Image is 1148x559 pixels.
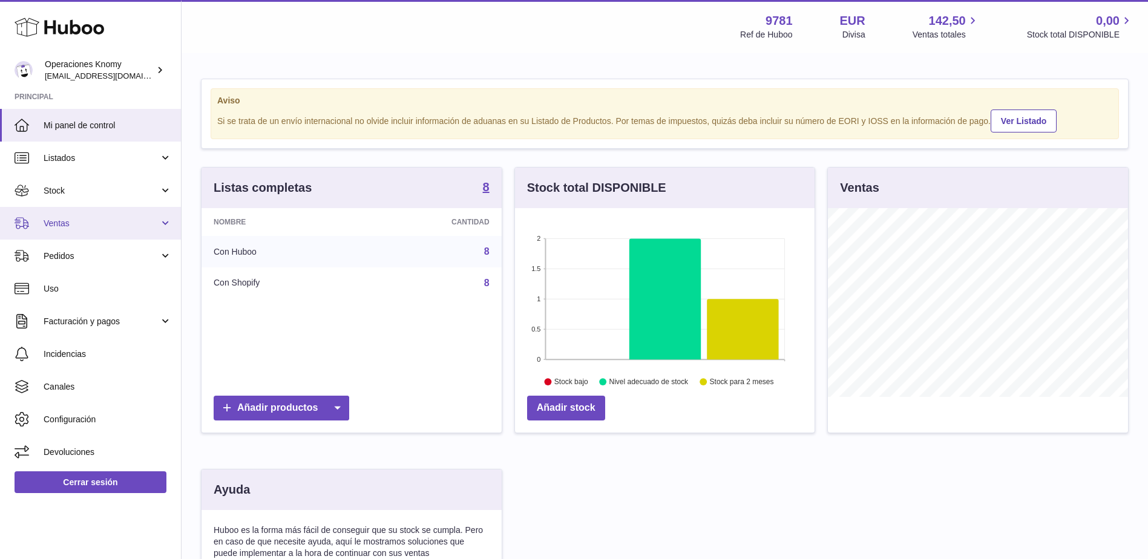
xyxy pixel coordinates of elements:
span: [EMAIL_ADDRESS][DOMAIN_NAME] [45,71,178,80]
span: Ventas totales [913,29,980,41]
strong: Aviso [217,95,1112,106]
span: Incidencias [44,348,172,360]
div: Ref de Huboo [740,29,792,41]
a: 8 [483,181,490,195]
span: Devoluciones [44,446,172,458]
strong: EUR [840,13,865,29]
text: 1.5 [531,265,540,272]
text: Stock para 2 meses [710,378,774,387]
a: 8 [484,246,490,257]
a: Cerrar sesión [15,471,166,493]
span: Listados [44,152,159,164]
span: Mi panel de control [44,120,172,131]
th: Nombre [202,208,361,236]
div: Operaciones Knomy [45,59,154,82]
span: Stock [44,185,159,197]
span: Ventas [44,218,159,229]
h3: Listas completas [214,180,312,196]
span: 142,50 [929,13,966,29]
span: 0,00 [1096,13,1120,29]
span: Facturación y pagos [44,316,159,327]
a: Añadir stock [527,396,605,420]
div: Si se trata de un envío internacional no olvide incluir información de aduanas en su Listado de P... [217,108,1112,132]
td: Con Shopify [202,267,361,299]
span: Uso [44,283,172,295]
span: Configuración [44,414,172,425]
span: Stock total DISPONIBLE [1027,29,1133,41]
a: 8 [484,278,490,288]
a: 0,00 Stock total DISPONIBLE [1027,13,1133,41]
text: Nivel adecuado de stock [609,378,689,387]
span: Pedidos [44,250,159,262]
h3: Ventas [840,180,879,196]
text: 1 [537,295,540,302]
h3: Stock total DISPONIBLE [527,180,666,196]
text: 2 [537,235,540,242]
th: Cantidad [361,208,501,236]
a: 142,50 Ventas totales [913,13,980,41]
img: operaciones@selfkit.com [15,61,33,79]
text: 0 [537,356,540,363]
h3: Ayuda [214,482,250,498]
text: Stock bajo [554,378,588,387]
td: Con Huboo [202,236,361,267]
div: Divisa [842,29,865,41]
a: Ver Listado [991,110,1057,132]
span: Canales [44,381,172,393]
p: Huboo es la forma más fácil de conseguir que su stock se cumpla. Pero en caso de que necesite ayu... [214,525,490,559]
text: 0.5 [531,325,540,333]
a: Añadir productos [214,396,349,420]
strong: 8 [483,181,490,193]
strong: 9781 [766,13,793,29]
